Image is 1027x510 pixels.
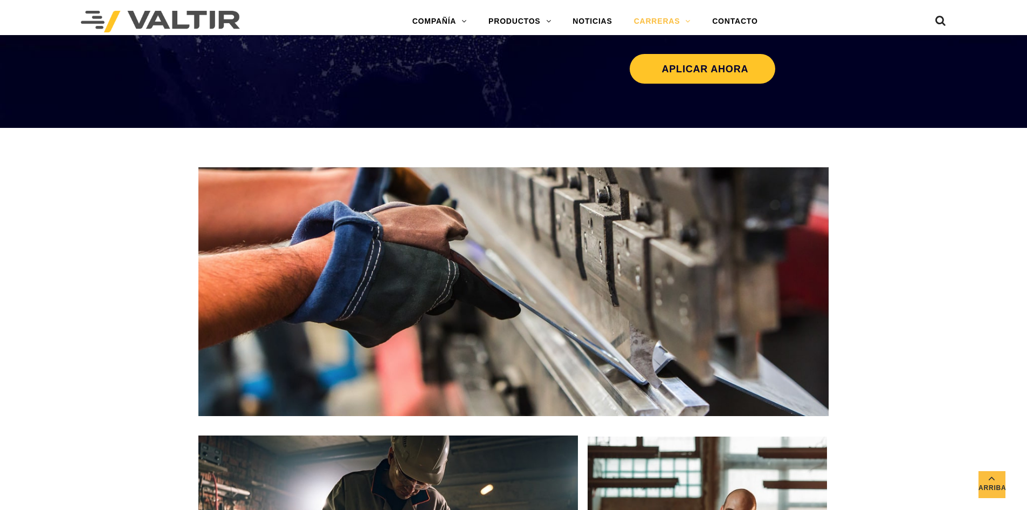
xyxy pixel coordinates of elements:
[662,64,749,74] font: Aplicar ahora
[623,11,702,32] a: CARRERAS
[978,484,1006,492] font: Arriba
[402,11,478,32] a: COMPAÑÍA
[562,11,623,32] a: NOTICIAS
[573,17,612,25] font: NOTICIAS
[81,11,240,32] img: Valtir
[630,54,776,84] a: Aplicar ahora
[634,17,680,25] font: CARRERAS
[478,11,562,32] a: PRODUCTOS
[488,17,540,25] font: PRODUCTOS
[712,17,757,25] font: CONTACTO
[412,17,457,25] font: COMPAÑÍA
[701,11,768,32] a: CONTACTO
[978,471,1005,498] a: Arriba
